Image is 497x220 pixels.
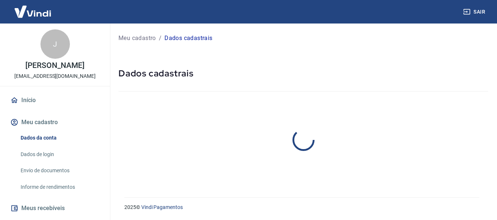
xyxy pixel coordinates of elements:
[25,62,84,69] p: [PERSON_NAME]
[462,5,488,19] button: Sair
[118,34,156,43] a: Meu cadastro
[9,200,101,216] button: Meus recebíveis
[9,92,101,108] a: Início
[18,147,101,162] a: Dados de login
[18,130,101,145] a: Dados da conta
[141,204,183,210] a: Vindi Pagamentos
[164,34,212,43] p: Dados cadastrais
[159,34,161,43] p: /
[18,180,101,195] a: Informe de rendimentos
[40,29,70,59] div: J
[14,72,96,80] p: [EMAIL_ADDRESS][DOMAIN_NAME]
[9,114,101,130] button: Meu cadastro
[118,68,488,79] h5: Dados cadastrais
[124,203,479,211] p: 2025 ©
[9,0,57,23] img: Vindi
[18,163,101,178] a: Envio de documentos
